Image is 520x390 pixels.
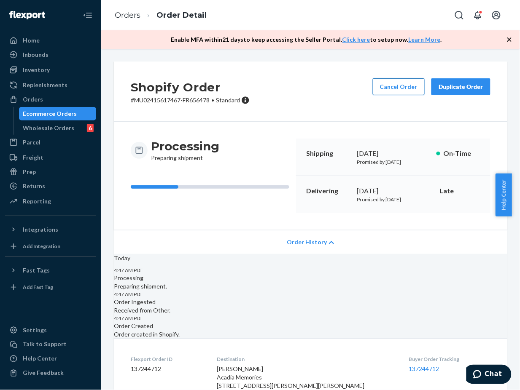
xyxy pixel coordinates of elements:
div: Order created in Shopify. [114,322,507,339]
div: Prep [23,168,36,176]
p: Shipping [306,149,350,158]
div: Settings [23,326,47,334]
a: Learn More [409,36,441,43]
button: Open notifications [469,7,486,24]
h3: Processing [151,139,219,154]
div: Returns [23,182,45,190]
p: 4:47 AM PDT [114,291,507,298]
span: • [211,96,214,104]
div: Replenishments [23,81,67,89]
p: # MU02415617467-FR656478 [131,96,250,104]
div: Preparing shipment [151,139,219,162]
div: Fast Tags [23,266,50,275]
p: Today [114,254,507,262]
p: Promised by [DATE] [357,196,430,203]
a: Inventory [5,63,96,77]
div: Wholesale Orders [23,124,75,132]
p: Enable MFA within 21 days to keep accessing the Seller Portal. to setup now. . [171,35,442,44]
div: Ecommerce Orders [23,110,77,118]
p: Late [440,186,480,196]
div: Give Feedback [23,369,64,377]
div: Talk to Support [23,340,67,349]
dt: Destination [217,356,395,363]
a: Orders [5,93,96,106]
a: Settings [5,323,96,337]
a: 137244712 [409,366,439,373]
div: Orders [23,95,43,104]
button: Integrations [5,223,96,236]
button: Cancel Order [373,78,425,95]
a: Click here [342,36,370,43]
p: 4:47 AM PDT [114,315,507,322]
div: Order Created [114,322,507,330]
div: Parcel [23,138,40,147]
p: 4:47 AM PDT [114,267,507,274]
button: Talk to Support [5,338,96,351]
a: Returns [5,179,96,193]
p: On-Time [444,149,480,158]
span: Order History [287,238,327,246]
p: Delivering [306,186,350,196]
button: Open account menu [488,7,505,24]
div: Help Center [23,355,57,363]
span: [PERSON_NAME] Acadia Memories [STREET_ADDRESS][PERSON_NAME][PERSON_NAME] [217,366,364,390]
button: Open Search Box [451,7,468,24]
button: Fast Tags [5,264,96,277]
div: Received from Other. [114,298,507,315]
button: Give Feedback [5,366,96,380]
div: [DATE] [357,186,430,196]
a: Add Integration [5,240,96,253]
button: Close Navigation [79,7,96,24]
dt: Flexport Order ID [131,356,203,363]
a: Prep [5,165,96,179]
button: Duplicate Order [431,78,490,95]
div: Home [23,36,40,45]
dt: Buyer Order Tracking [409,356,490,363]
div: Duplicate Order [439,83,483,91]
iframe: Opens a widget where you can chat to one of our agents [466,365,512,386]
div: 6 [87,124,94,132]
div: [DATE] [357,149,430,158]
div: Add Fast Tag [23,283,53,291]
div: Processing [114,274,507,282]
a: Inbounds [5,48,96,61]
a: Freight [5,151,96,164]
a: Add Fast Tag [5,280,96,294]
div: Inbounds [23,51,48,59]
button: Help Center [496,174,512,216]
span: Standard [216,96,240,104]
a: Order Detail [156,11,207,20]
a: Orders [115,11,140,20]
div: Preparing shipment. [114,274,507,291]
div: Reporting [23,197,51,206]
ol: breadcrumbs [108,3,213,28]
a: Wholesale Orders6 [19,121,97,135]
h2: Shopify Order [131,78,250,96]
a: Reporting [5,195,96,208]
a: Help Center [5,352,96,366]
div: Add Integration [23,243,60,250]
a: Ecommerce Orders [19,107,97,120]
img: Flexport logo [9,11,45,19]
div: Integrations [23,225,58,234]
a: Parcel [5,136,96,149]
div: Freight [23,153,43,162]
div: Order Ingested [114,298,507,306]
a: Home [5,34,96,47]
a: Replenishments [5,78,96,92]
dd: 137244712 [131,365,203,374]
p: Promised by [DATE] [357,158,430,166]
div: Inventory [23,66,50,74]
